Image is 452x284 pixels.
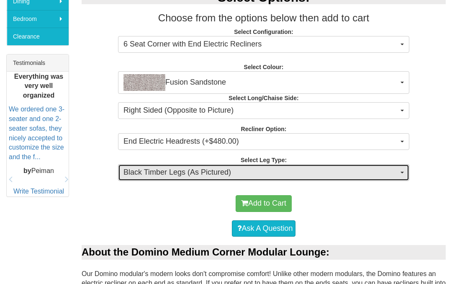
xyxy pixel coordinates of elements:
[123,74,165,91] img: Fusion Sandstone
[118,133,409,150] button: End Electric Headrests (+$480.00)
[9,166,69,176] p: Peiman
[14,72,63,99] b: Everything was very well organized
[123,136,398,147] span: End Electric Headrests (+$480.00)
[9,106,64,160] a: We ordered one 3-seater and one 2-seater sofas, they nicely accepted to customize the size and th...
[241,126,287,132] strong: Recliner Option:
[7,54,69,72] div: Testimonials
[232,220,295,237] a: Ask A Question
[118,71,409,94] button: Fusion SandstoneFusion Sandstone
[7,10,69,28] a: Bedroom
[13,188,64,195] a: Write Testimonial
[82,245,446,259] div: About the Domino Medium Corner Modular Lounge:
[236,195,292,212] button: Add to Cart
[123,105,398,116] span: Right Sided (Opposite to Picture)
[123,39,398,50] span: 6 Seat Corner with End Electric Recliners
[244,64,284,70] strong: Select Colour:
[23,167,31,174] b: by
[123,74,398,91] span: Fusion Sandstone
[123,167,398,178] span: Black Timber Legs (As Pictured)
[229,95,298,101] strong: Select Long/Chaise Side:
[82,13,446,23] h3: Choose from the options below then add to cart
[118,102,409,119] button: Right Sided (Opposite to Picture)
[118,164,409,181] button: Black Timber Legs (As Pictured)
[241,157,287,163] strong: Select Leg Type:
[118,36,409,53] button: 6 Seat Corner with End Electric Recliners
[234,28,293,35] strong: Select Configuration:
[7,28,69,45] a: Clearance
